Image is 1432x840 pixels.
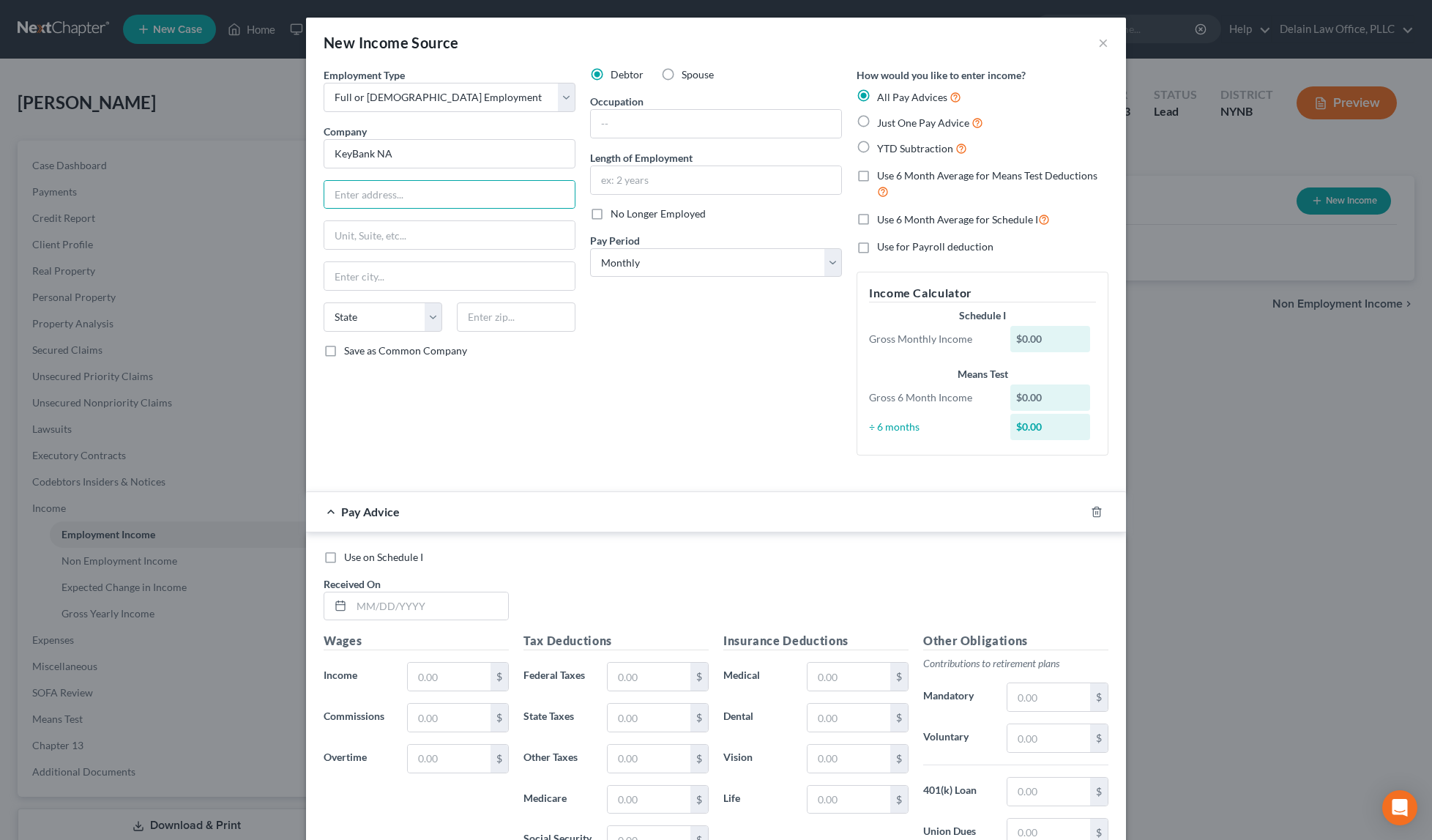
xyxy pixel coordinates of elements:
span: Use 6 Month Average for Means Test Deductions [877,169,1097,182]
div: $ [890,786,908,814]
div: Gross 6 Month Income [862,390,1003,405]
span: Use 6 Month Average for Schedule I [877,213,1038,226]
div: $0.00 [1010,326,1091,352]
span: Spouse [682,68,714,81]
input: Search company by name... [324,139,575,168]
input: 0.00 [608,745,690,773]
label: Length of Employment [590,150,693,166]
input: 0.00 [808,745,890,773]
label: Voluntary [916,724,999,753]
div: $ [491,704,508,732]
div: $ [690,745,708,773]
label: Vision [716,744,799,773]
span: YTD Subtraction [877,142,953,155]
span: All Pay Advices [877,91,947,103]
div: New Income Source [324,32,459,53]
p: Contributions to retirement plans [923,656,1108,671]
input: 0.00 [1007,778,1090,806]
label: 401(k) Loan [916,777,999,806]
h5: Income Calculator [869,284,1096,302]
input: 0.00 [408,745,491,773]
input: 0.00 [608,663,690,691]
div: $ [491,745,508,773]
input: 0.00 [808,786,890,814]
label: Dental [716,703,799,732]
input: 0.00 [808,704,890,732]
h5: Other Obligations [923,632,1108,650]
h5: Insurance Deductions [723,632,909,650]
span: Company [324,125,367,138]
div: Means Test [869,367,1096,382]
div: $ [1090,778,1108,806]
label: Overtime [316,744,400,773]
input: Enter city... [324,262,575,290]
span: Pay Period [590,234,640,247]
span: Debtor [611,68,644,81]
div: $ [690,663,708,691]
div: $0.00 [1010,414,1091,440]
div: $ [1090,683,1108,711]
label: State Taxes [516,703,600,732]
input: Enter zip... [457,302,575,332]
input: 0.00 [408,704,491,732]
div: Schedule I [869,308,1096,323]
div: $ [1090,724,1108,752]
div: Gross Monthly Income [862,332,1003,346]
span: Received On [324,578,381,590]
div: Open Intercom Messenger [1382,790,1417,825]
input: 0.00 [1007,724,1090,752]
input: Unit, Suite, etc... [324,221,575,249]
button: × [1098,34,1108,51]
span: Save as Common Company [344,344,467,357]
label: How would you like to enter income? [857,67,1026,83]
label: Occupation [590,94,644,109]
input: -- [591,110,841,138]
span: Use on Schedule I [344,551,423,563]
div: $0.00 [1010,384,1091,411]
span: Pay Advice [341,505,400,519]
input: ex: 2 years [591,166,841,194]
label: Medical [716,662,799,691]
label: Federal Taxes [516,662,600,691]
div: $ [890,663,908,691]
input: Enter address... [324,181,575,209]
input: MM/DD/YYYY [351,592,508,620]
h5: Tax Deductions [523,632,709,650]
span: No Longer Employed [611,207,706,220]
span: Employment Type [324,69,405,81]
input: 0.00 [608,786,690,814]
input: 0.00 [408,663,491,691]
div: $ [890,745,908,773]
label: Mandatory [916,683,999,712]
label: Life [716,785,799,814]
input: 0.00 [608,704,690,732]
label: Medicare [516,785,600,814]
input: 0.00 [808,663,890,691]
h5: Wages [324,632,509,650]
div: $ [890,704,908,732]
span: Income [324,669,357,681]
div: $ [690,704,708,732]
input: 0.00 [1007,683,1090,711]
label: Commissions [316,703,400,732]
span: Just One Pay Advice [877,116,969,129]
span: Use for Payroll deduction [877,240,993,253]
div: $ [491,663,508,691]
div: ÷ 6 months [862,420,1003,434]
label: Other Taxes [516,744,600,773]
div: $ [690,786,708,814]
